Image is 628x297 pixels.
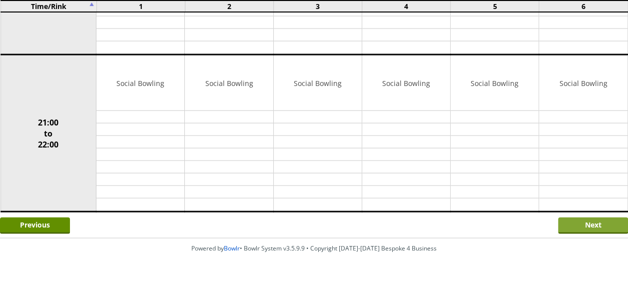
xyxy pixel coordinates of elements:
[539,0,628,12] td: 6
[96,0,185,12] td: 1
[451,0,539,12] td: 5
[185,0,273,12] td: 2
[0,55,96,212] td: 21:00 to 22:00
[0,0,96,12] td: Time/Rink
[274,0,362,12] td: 3
[451,55,539,111] td: Social Bowling
[96,55,184,111] td: Social Bowling
[362,55,450,111] td: Social Bowling
[224,244,240,252] a: Bowlr
[191,244,437,252] span: Powered by • Bowlr System v3.5.9.9 • Copyright [DATE]-[DATE] Bespoke 4 Business
[558,217,628,234] input: Next
[362,0,451,12] td: 4
[274,55,362,111] td: Social Bowling
[539,55,627,111] td: Social Bowling
[185,55,273,111] td: Social Bowling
